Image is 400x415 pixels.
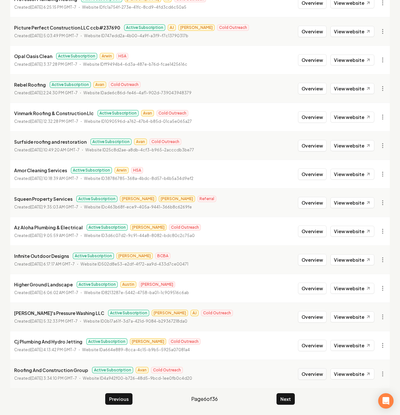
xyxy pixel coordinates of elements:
[14,261,75,267] p: Created
[14,118,78,125] p: Created
[130,224,166,231] span: [PERSON_NAME]
[73,253,114,259] span: Active Subscription
[298,283,327,294] button: Overview
[84,204,192,210] p: Website ID c463b68f-ece9-405a-9441-366b8c6269fe
[30,119,78,124] time: [DATE] 12:32:28 PM GMT-7
[298,54,327,66] button: Overview
[330,340,374,351] a: View website
[139,281,175,288] span: [PERSON_NAME]
[191,395,218,403] span: Page 6 of 36
[14,338,82,345] p: Cj Plumbing And Hydro Jetting
[152,310,188,316] span: [PERSON_NAME]
[30,33,78,38] time: [DATE] 5:03:49 PM GMT-7
[14,233,78,239] p: Created
[157,110,188,116] span: Cold Outreach
[83,318,187,325] p: Website ID 0b17a61f-3d7a-421d-9084-b29367218da0
[87,224,128,231] span: Active Subscription
[14,24,120,31] p: Picture Perfect Construction LLC ccb#237690
[120,196,156,202] span: [PERSON_NAME]
[330,368,374,379] a: View website
[14,52,52,60] p: Opal Oasis Clean
[169,224,201,231] span: Cold Outreach
[14,4,76,11] p: Created
[108,310,149,316] span: Active Subscription
[130,338,166,345] span: [PERSON_NAME]
[298,140,327,151] button: Overview
[217,24,249,31] span: Cold Outreach
[93,81,106,88] span: Avan
[14,33,78,39] p: Created
[14,90,78,96] p: Created
[14,290,78,296] p: Created
[14,224,83,231] p: Az Aloha Plumbing & Electrical
[30,205,78,209] time: [DATE] 9:35:03 AM GMT-7
[115,167,129,174] span: Arwin
[198,196,216,202] span: Referral
[330,226,374,237] a: View website
[14,347,76,353] p: Created
[298,311,327,323] button: Overview
[155,253,170,259] span: BCBA
[85,147,194,153] p: Website ID 25c8d2ae-a8db-4cf3-b965-2acccdb3be77
[50,81,91,88] span: Active Subscription
[131,167,143,174] span: HSA
[30,262,75,267] time: [DATE] 6:17:17 AM GMT-7
[298,26,327,37] button: Overview
[14,318,78,325] p: Created
[169,338,200,345] span: Cold Outreach
[298,368,327,380] button: Overview
[83,90,191,96] p: Website ID ade6c86d-fe46-4af1-902d-739043948379
[30,148,80,152] time: [DATE] 10:49:20 AM GMT-7
[330,140,374,151] a: View website
[298,225,327,237] button: Overview
[134,139,147,145] span: Avan
[83,375,192,382] p: Website ID 4a942f00-b726-48d5-9bcd-1ee0fb0c4d20
[14,81,46,89] p: Rebel Roofing
[71,167,112,174] span: Active Subscription
[84,233,195,239] p: Website ID 3d6c07d2-9c91-44a8-8082-bdc80c2c75a0
[14,109,94,117] p: Vinmark Roofing & Construction Llc
[14,375,77,382] p: Created
[92,367,133,373] span: Active Subscription
[298,197,327,208] button: Overview
[14,252,69,260] p: Infinite Outdoor Designs
[14,195,72,203] p: Squeen Property Services
[298,340,327,351] button: Overview
[86,338,127,345] span: Active Subscription
[330,169,374,180] a: View website
[298,111,327,123] button: Overview
[100,53,114,59] span: Arwin
[298,168,327,180] button: Overview
[14,309,104,317] p: [PERSON_NAME]'s Pressure Washing LLC
[84,118,192,125] p: Website ID 1090596d-a762-47b4-b85d-01ca5e065a27
[116,53,128,59] span: HSA
[98,110,139,116] span: Active Subscription
[330,311,374,322] a: View website
[149,139,181,145] span: Cold Outreach
[77,281,118,288] span: Active Subscription
[30,90,78,95] time: [DATE] 2:24:30 PM GMT-7
[136,367,149,373] span: Avan
[378,393,394,409] div: Open Intercom Messenger
[83,61,187,68] p: Website ID ff9494b4-6d3a-487e-b76d-fcae1425616c
[116,253,153,259] span: [PERSON_NAME]
[330,83,374,94] a: View website
[330,55,374,65] a: View website
[14,175,78,182] p: Created
[84,175,193,182] p: Website ID 38786785-368a-4bdc-8d57-b4b5a34d9ef2
[191,310,199,316] span: AJ
[298,83,327,94] button: Overview
[14,166,67,174] p: Amor Cleaning Services
[178,24,215,31] span: [PERSON_NAME]
[124,24,165,31] span: Active Subscription
[201,310,233,316] span: Cold Outreach
[277,393,295,405] button: Next
[14,204,78,210] p: Created
[14,61,77,68] p: Created
[76,196,117,202] span: Active Subscription
[30,347,76,352] time: [DATE] 4:13:42 PM GMT-7
[151,367,183,373] span: Cold Outreach
[84,290,189,296] p: Website ID 8213287e-5442-4758-ba01-1c909516c6ab
[330,197,374,208] a: View website
[14,281,73,288] p: Higher Ground Landscape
